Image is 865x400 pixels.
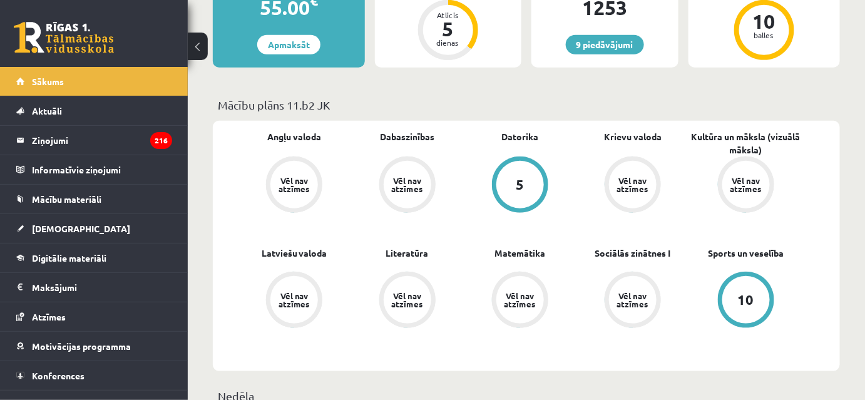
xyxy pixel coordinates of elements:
[351,156,463,215] a: Vēl nav atzīmes
[503,292,538,308] div: Vēl nav atzīmes
[32,76,64,87] span: Sākums
[380,130,434,143] a: Dabaszinības
[738,293,754,307] div: 10
[745,31,783,39] div: balles
[576,272,689,331] a: Vēl nav atzīmes
[690,130,802,156] a: Kultūra un māksla (vizuālā māksla)
[32,341,131,352] span: Motivācijas programma
[238,272,351,331] a: Vēl nav atzīmes
[501,130,538,143] a: Datorika
[464,156,576,215] a: 5
[257,35,320,54] a: Apmaksāt
[729,177,764,193] div: Vēl nav atzīmes
[604,130,662,143] a: Krievu valoda
[14,22,114,53] a: Rīgas 1. Tālmācības vidusskola
[429,11,467,19] div: Atlicis
[16,302,172,331] a: Atzīmes
[690,272,802,331] a: 10
[277,292,312,308] div: Vēl nav atzīmes
[32,370,84,381] span: Konferences
[16,155,172,184] a: Informatīvie ziņojumi
[32,311,66,322] span: Atzīmes
[16,126,172,155] a: Ziņojumi216
[277,177,312,193] div: Vēl nav atzīmes
[516,178,524,192] div: 5
[16,273,172,302] a: Maksājumi
[16,361,172,390] a: Konferences
[690,156,802,215] a: Vēl nav atzīmes
[238,156,351,215] a: Vēl nav atzīmes
[218,96,835,113] p: Mācību plāns 11.b2 JK
[464,272,576,331] a: Vēl nav atzīmes
[566,35,644,54] a: 9 piedāvājumi
[615,177,650,193] div: Vēl nav atzīmes
[576,156,689,215] a: Vēl nav atzīmes
[16,67,172,96] a: Sākums
[32,252,106,264] span: Digitālie materiāli
[16,185,172,213] a: Mācību materiāli
[16,214,172,243] a: [DEMOGRAPHIC_DATA]
[708,247,784,260] a: Sports un veselība
[32,273,172,302] legend: Maksājumi
[16,244,172,272] a: Digitālie materiāli
[267,130,321,143] a: Angļu valoda
[262,247,327,260] a: Latviešu valoda
[429,19,467,39] div: 5
[386,247,429,260] a: Literatūra
[32,155,172,184] legend: Informatīvie ziņojumi
[32,105,62,116] span: Aktuāli
[16,96,172,125] a: Aktuāli
[32,193,101,205] span: Mācību materiāli
[390,177,425,193] div: Vēl nav atzīmes
[16,332,172,361] a: Motivācijas programma
[32,126,172,155] legend: Ziņojumi
[351,272,463,331] a: Vēl nav atzīmes
[494,247,545,260] a: Matemātika
[615,292,650,308] div: Vēl nav atzīmes
[32,223,130,234] span: [DEMOGRAPHIC_DATA]
[595,247,671,260] a: Sociālās zinātnes I
[745,11,783,31] div: 10
[150,132,172,149] i: 216
[390,292,425,308] div: Vēl nav atzīmes
[429,39,467,46] div: dienas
